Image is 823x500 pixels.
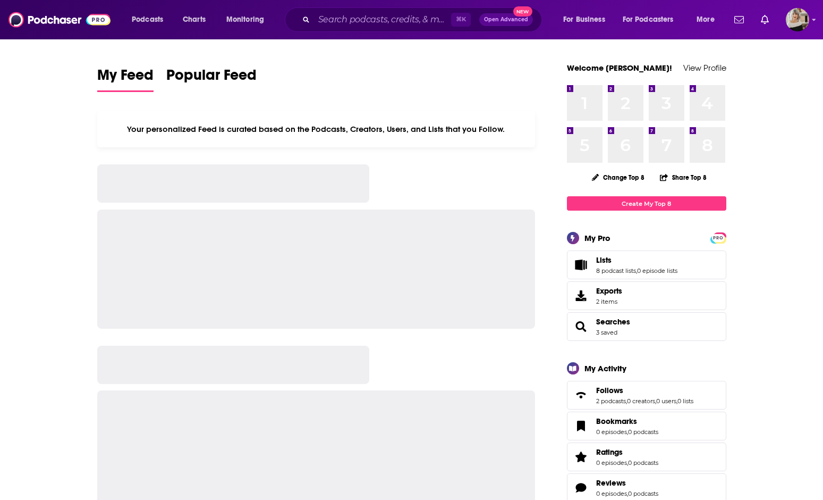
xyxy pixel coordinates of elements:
[563,12,605,27] span: For Business
[226,12,264,27] span: Monitoring
[596,255,612,265] span: Lists
[786,8,809,31] span: Logged in as angelabaggetta
[730,11,748,29] a: Show notifications dropdown
[616,11,689,28] button: open menu
[596,428,627,436] a: 0 episodes
[656,397,676,405] a: 0 users
[571,449,592,464] a: Ratings
[584,233,610,243] div: My Pro
[596,317,630,327] a: Searches
[9,10,111,30] img: Podchaser - Follow, Share and Rate Podcasts
[586,171,651,184] button: Change Top 8
[567,196,726,211] a: Create My Top 8
[567,251,726,279] span: Lists
[628,490,658,497] a: 0 podcasts
[571,319,592,334] a: Searches
[596,478,658,488] a: Reviews
[627,428,628,436] span: ,
[683,63,726,73] a: View Profile
[124,11,177,28] button: open menu
[584,363,626,373] div: My Activity
[628,459,658,466] a: 0 podcasts
[626,397,627,405] span: ,
[97,66,154,90] span: My Feed
[637,267,677,274] a: 0 episode lists
[627,397,655,405] a: 0 creators
[757,11,773,29] a: Show notifications dropdown
[689,11,728,28] button: open menu
[166,66,257,92] a: Popular Feed
[627,490,628,497] span: ,
[513,6,532,16] span: New
[219,11,278,28] button: open menu
[314,11,451,28] input: Search podcasts, credits, & more...
[166,66,257,90] span: Popular Feed
[567,443,726,471] span: Ratings
[183,12,206,27] span: Charts
[567,281,726,310] a: Exports
[97,111,536,147] div: Your personalized Feed is curated based on the Podcasts, Creators, Users, and Lists that you Follow.
[697,12,715,27] span: More
[571,288,592,303] span: Exports
[596,447,623,457] span: Ratings
[176,11,212,28] a: Charts
[628,428,658,436] a: 0 podcasts
[571,419,592,434] a: Bookmarks
[571,480,592,495] a: Reviews
[712,234,725,242] span: PRO
[596,386,693,395] a: Follows
[659,167,707,188] button: Share Top 8
[596,459,627,466] a: 0 episodes
[596,286,622,296] span: Exports
[479,13,533,26] button: Open AdvancedNew
[627,459,628,466] span: ,
[567,63,672,73] a: Welcome [PERSON_NAME]!
[596,397,626,405] a: 2 podcasts
[596,386,623,395] span: Follows
[484,17,528,22] span: Open Advanced
[623,12,674,27] span: For Podcasters
[596,416,658,426] a: Bookmarks
[132,12,163,27] span: Podcasts
[636,267,637,274] span: ,
[567,412,726,440] span: Bookmarks
[571,388,592,403] a: Follows
[596,298,622,305] span: 2 items
[712,234,725,241] a: PRO
[676,397,677,405] span: ,
[677,397,693,405] a: 0 lists
[97,66,154,92] a: My Feed
[596,255,677,265] a: Lists
[596,267,636,274] a: 8 podcast lists
[596,447,658,457] a: Ratings
[571,257,592,272] a: Lists
[567,381,726,410] span: Follows
[567,312,726,341] span: Searches
[596,416,637,426] span: Bookmarks
[295,7,552,32] div: Search podcasts, credits, & more...
[655,397,656,405] span: ,
[786,8,809,31] button: Show profile menu
[596,329,617,336] a: 3 saved
[596,478,626,488] span: Reviews
[556,11,618,28] button: open menu
[786,8,809,31] img: User Profile
[451,13,471,27] span: ⌘ K
[596,490,627,497] a: 0 episodes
